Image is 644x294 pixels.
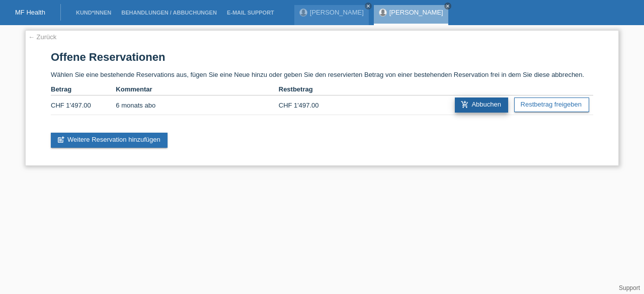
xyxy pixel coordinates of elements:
[51,83,116,95] th: Betrag
[444,3,451,10] a: close
[279,83,344,95] th: Restbetrag
[57,136,65,144] i: post_add
[389,9,443,16] a: [PERSON_NAME]
[51,133,168,148] a: post_addWeitere Reservation hinzufügen
[514,97,589,112] a: Restbetrag freigeben
[619,284,640,291] a: Support
[51,95,116,115] td: CHF 1'497.00
[25,30,619,166] div: Wählen Sie eine bestehende Reservations aus, fügen Sie eine Neue hinzu oder geben Sie den reservi...
[310,9,364,16] a: [PERSON_NAME]
[365,3,372,10] a: close
[51,51,593,63] h1: Offene Reservationen
[455,97,508,113] a: add_shopping_cartAbbuchen
[461,101,469,109] i: add_shopping_cart
[116,83,278,95] th: Kommentar
[116,95,278,115] td: 6 monats abo
[15,9,45,16] a: MF Health
[366,4,371,9] i: close
[445,4,450,9] i: close
[222,10,279,16] a: E-Mail Support
[71,10,116,16] a: Kund*innen
[28,33,56,41] a: ← Zurück
[279,95,344,115] td: CHF 1'497.00
[116,10,222,16] a: Behandlungen / Abbuchungen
